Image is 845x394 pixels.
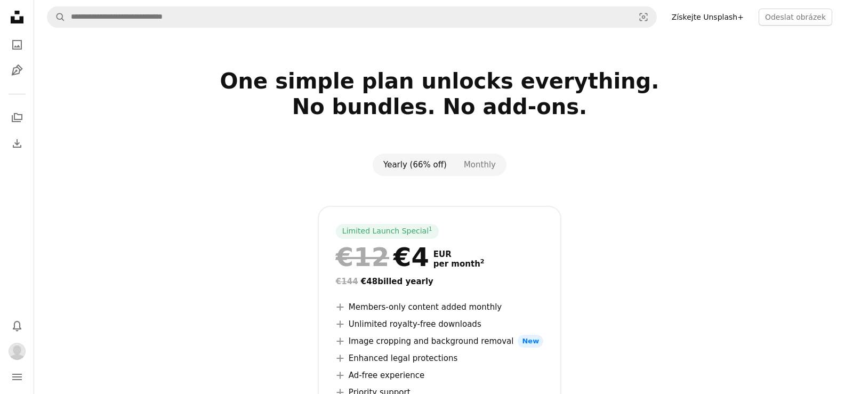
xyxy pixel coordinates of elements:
[47,7,66,27] button: Hledat na Unsplash
[6,34,28,55] a: Fotografie
[6,341,28,362] button: Profil
[336,369,543,382] li: Ad-free experience
[6,366,28,388] button: Menu
[96,68,783,145] h2: One simple plan unlocks everything. No bundles. No add-ons.
[455,156,504,174] button: Monthly
[518,335,543,348] span: New
[336,301,543,313] li: Members-only content added monthly
[9,343,26,360] img: Avatar uživatele Jitka Grafová
[336,352,543,365] li: Enhanced legal protections
[759,9,832,26] button: Odeslat obrázek
[336,318,543,331] li: Unlimited royalty-free downloads
[478,259,487,269] a: 2
[631,7,656,27] button: Vizuální vyhledávání
[6,133,28,154] a: Historie stahování
[336,224,439,239] div: Limited Launch Special
[336,243,429,271] div: €4
[672,13,744,21] font: Získejte Unsplash+
[765,13,826,21] font: Odeslat obrázek
[47,6,657,28] form: Najít vizuální prvky na celém webu
[429,226,432,232] sup: 1
[336,335,543,348] li: Image cropping and background removal
[433,259,485,269] span: per month
[433,250,485,259] span: EUR
[6,107,28,128] a: Kolekce
[6,315,28,336] button: Oznámení
[336,243,389,271] span: €12
[426,226,434,237] a: 1
[6,60,28,81] a: Ilustrace
[375,156,455,174] button: Yearly (66% off)
[6,6,28,30] a: Domů — Unsplash
[665,9,750,26] a: Získejte Unsplash+
[336,277,358,286] span: €144
[336,275,543,288] div: €48 billed yearly
[480,258,485,265] sup: 2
